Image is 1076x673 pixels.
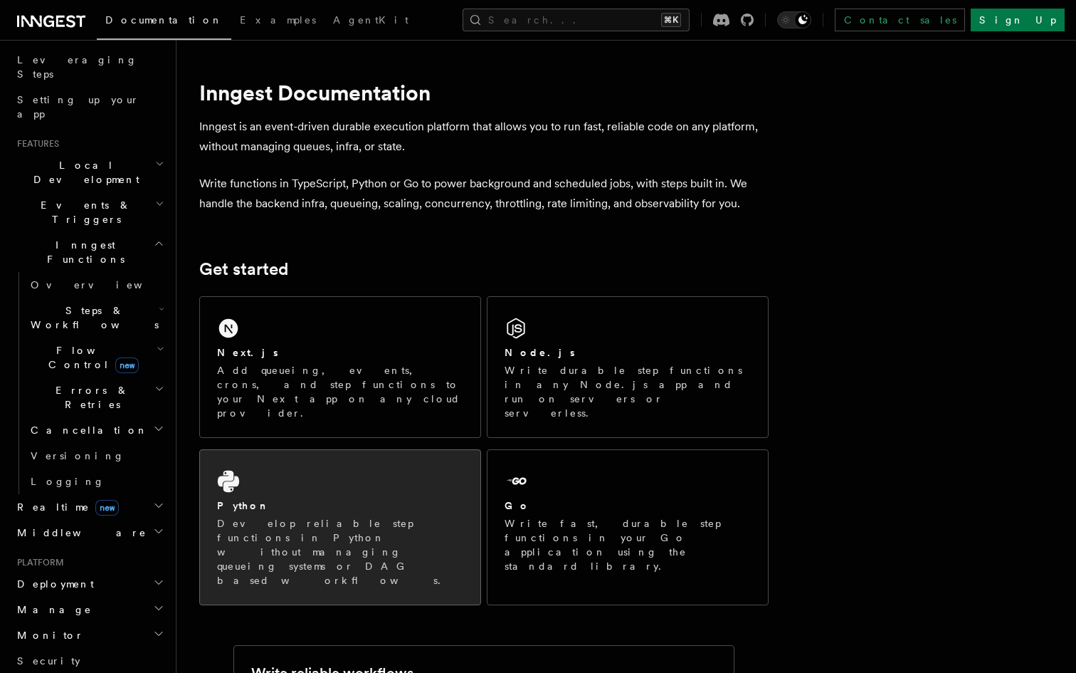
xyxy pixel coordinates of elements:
p: Develop reliable step functions in Python without managing queueing systems or DAG based workflows. [217,516,463,588]
button: Cancellation [25,417,167,443]
button: Flow Controlnew [25,338,167,377]
span: Realtime [11,500,119,514]
p: Write fast, durable step functions in your Go application using the standard library. [505,516,751,573]
button: Realtimenew [11,494,167,520]
div: Inngest Functions [11,272,167,494]
span: Cancellation [25,423,148,437]
a: Versioning [25,443,167,469]
a: Setting up your app [11,87,167,127]
span: Leveraging Steps [17,54,137,80]
span: AgentKit [333,14,408,26]
button: Steps & Workflows [25,298,167,338]
span: new [115,358,139,373]
span: Flow Control [25,343,157,372]
span: Documentation [105,14,223,26]
span: Features [11,138,59,150]
a: Overview [25,272,167,298]
span: Security [17,655,80,667]
span: Deployment [11,577,94,591]
button: Events & Triggers [11,192,167,232]
h2: Node.js [505,345,575,360]
span: Monitor [11,628,84,642]
p: Add queueing, events, crons, and step functions to your Next app on any cloud provider. [217,363,463,420]
span: Middleware [11,526,147,540]
p: Write durable step functions in any Node.js app and run on servers or serverless. [505,363,751,420]
span: Platform [11,557,64,568]
span: Manage [11,602,92,617]
a: Next.jsAdd queueing, events, crons, and step functions to your Next app on any cloud provider. [199,296,481,438]
button: Deployment [11,571,167,597]
a: Get started [199,259,288,279]
span: Setting up your app [17,94,139,120]
span: new [95,500,119,516]
span: Local Development [11,158,155,187]
button: Middleware [11,520,167,546]
span: Events & Triggers [11,198,155,226]
a: PythonDevelop reliable step functions in Python without managing queueing systems or DAG based wo... [199,449,481,605]
a: Documentation [97,4,231,40]
h2: Go [505,499,530,513]
button: Errors & Retries [25,377,167,417]
a: Sign Up [971,9,1065,31]
button: Monitor [11,622,167,648]
a: AgentKit [325,4,417,38]
a: Node.jsWrite durable step functions in any Node.js app and run on servers or serverless. [487,296,769,438]
span: Inngest Functions [11,238,154,266]
span: Overview [31,279,177,291]
button: Toggle dark mode [777,11,811,28]
a: Examples [231,4,325,38]
span: Logging [31,476,105,487]
button: Inngest Functions [11,232,167,272]
p: Write functions in TypeScript, Python or Go to power background and scheduled jobs, with steps bu... [199,174,769,214]
a: GoWrite fast, durable step functions in your Go application using the standard library. [487,449,769,605]
a: Leveraging Steps [11,47,167,87]
span: Errors & Retries [25,383,154,412]
span: Steps & Workflows [25,303,159,332]
a: Logging [25,469,167,494]
span: Examples [240,14,316,26]
button: Manage [11,597,167,622]
kbd: ⌘K [661,13,681,27]
p: Inngest is an event-driven durable execution platform that allows you to run fast, reliable code ... [199,117,769,157]
button: Local Development [11,152,167,192]
button: Search...⌘K [463,9,690,31]
h2: Next.js [217,345,278,360]
h2: Python [217,499,270,513]
h1: Inngest Documentation [199,80,769,105]
a: Contact sales [835,9,965,31]
span: Versioning [31,450,125,461]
